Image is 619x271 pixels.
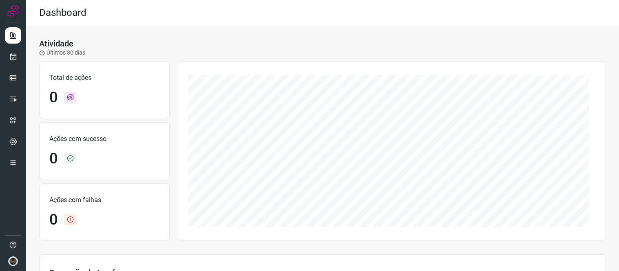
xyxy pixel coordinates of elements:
p: Total de ações [49,73,160,83]
p: Últimos 30 dias [39,48,85,57]
h1: 0 [49,211,58,229]
img: Logo [7,5,19,17]
h1: 0 [49,150,58,167]
p: Ações com falhas [49,195,160,205]
h3: Atividade [39,39,73,48]
img: d44150f10045ac5288e451a80f22ca79.png [8,256,18,266]
p: Ações com sucesso [49,134,160,144]
h1: 0 [49,89,58,106]
h2: Dashboard [39,7,87,19]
